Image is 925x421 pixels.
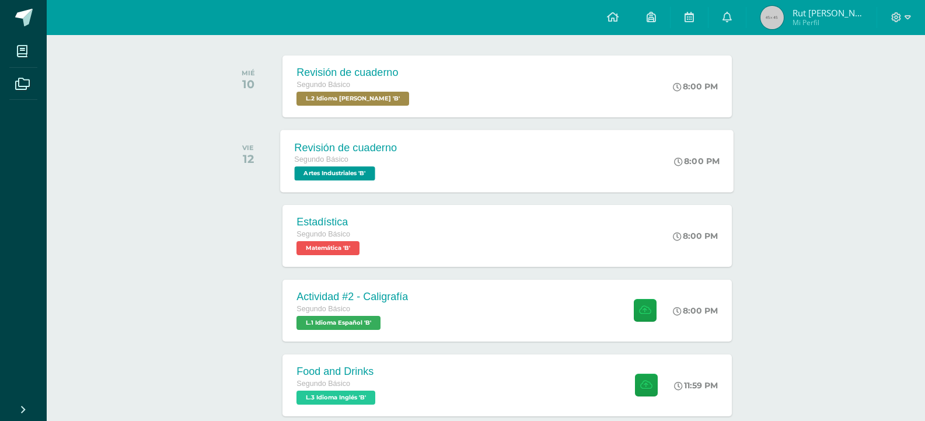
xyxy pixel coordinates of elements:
[296,305,350,313] span: Segundo Básico
[242,152,254,166] div: 12
[793,18,863,27] span: Mi Perfil
[296,366,378,378] div: Food and Drinks
[296,316,381,330] span: L.1 Idioma Español 'B'
[760,6,784,29] img: 45x45
[295,155,349,163] span: Segundo Básico
[296,67,412,79] div: Revisión de cuaderno
[242,144,254,152] div: VIE
[673,231,718,241] div: 8:00 PM
[296,216,362,228] div: Estadística
[296,230,350,238] span: Segundo Básico
[242,77,255,91] div: 10
[296,380,350,388] span: Segundo Básico
[242,69,255,77] div: MIÉ
[296,391,375,405] span: L.3 Idioma Inglés 'B'
[296,92,409,106] span: L.2 Idioma Maya Kaqchikel 'B'
[793,7,863,19] span: Rut [PERSON_NAME]
[296,291,408,303] div: Actividad #2 - Caligrafía
[295,141,397,154] div: Revisión de cuaderno
[296,81,350,89] span: Segundo Básico
[675,156,720,166] div: 8:00 PM
[673,81,718,92] div: 8:00 PM
[295,166,375,180] span: Artes Industriales 'B'
[674,380,718,391] div: 11:59 PM
[673,305,718,316] div: 8:00 PM
[296,241,359,255] span: Matemática 'B'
